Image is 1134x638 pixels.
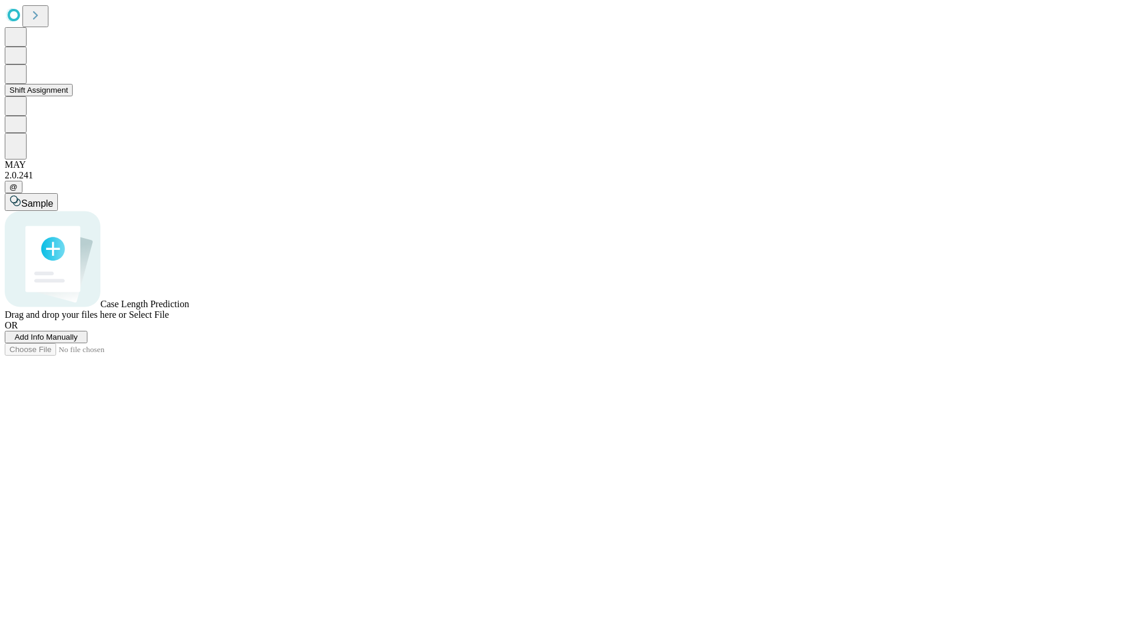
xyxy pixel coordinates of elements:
[15,333,78,341] span: Add Info Manually
[5,193,58,211] button: Sample
[5,181,22,193] button: @
[5,310,126,320] span: Drag and drop your files here or
[5,320,18,330] span: OR
[129,310,169,320] span: Select File
[9,183,18,191] span: @
[100,299,189,309] span: Case Length Prediction
[5,84,73,96] button: Shift Assignment
[5,170,1129,181] div: 2.0.241
[5,331,87,343] button: Add Info Manually
[21,198,53,209] span: Sample
[5,159,1129,170] div: MAY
